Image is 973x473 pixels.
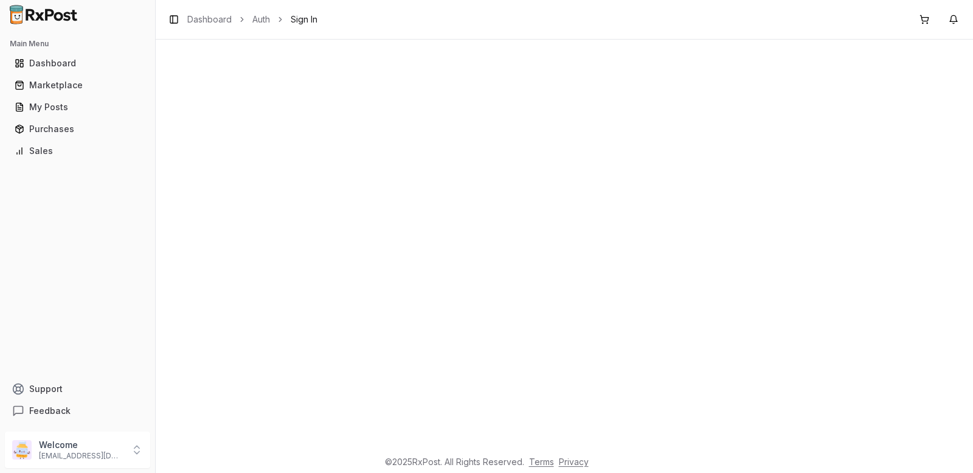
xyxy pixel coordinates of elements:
div: Purchases [15,123,140,135]
a: Dashboard [10,52,145,74]
button: My Posts [5,97,150,117]
div: Marketplace [15,79,140,91]
span: Sign In [291,13,317,26]
a: My Posts [10,96,145,118]
button: Support [5,378,150,400]
p: Welcome [39,439,123,451]
div: Sales [15,145,140,157]
p: [EMAIL_ADDRESS][DOMAIN_NAME] [39,451,123,461]
a: Marketplace [10,74,145,96]
button: Sales [5,141,150,161]
img: User avatar [12,440,32,460]
button: Dashboard [5,54,150,73]
h2: Main Menu [10,39,145,49]
button: Purchases [5,119,150,139]
a: Purchases [10,118,145,140]
a: Auth [252,13,270,26]
div: My Posts [15,101,140,113]
a: Privacy [559,457,589,467]
button: Marketplace [5,75,150,95]
a: Sales [10,140,145,162]
nav: breadcrumb [187,13,317,26]
a: Terms [529,457,554,467]
button: Feedback [5,400,150,422]
span: Feedback [29,405,71,417]
div: Dashboard [15,57,140,69]
a: Dashboard [187,13,232,26]
img: RxPost Logo [5,5,83,24]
